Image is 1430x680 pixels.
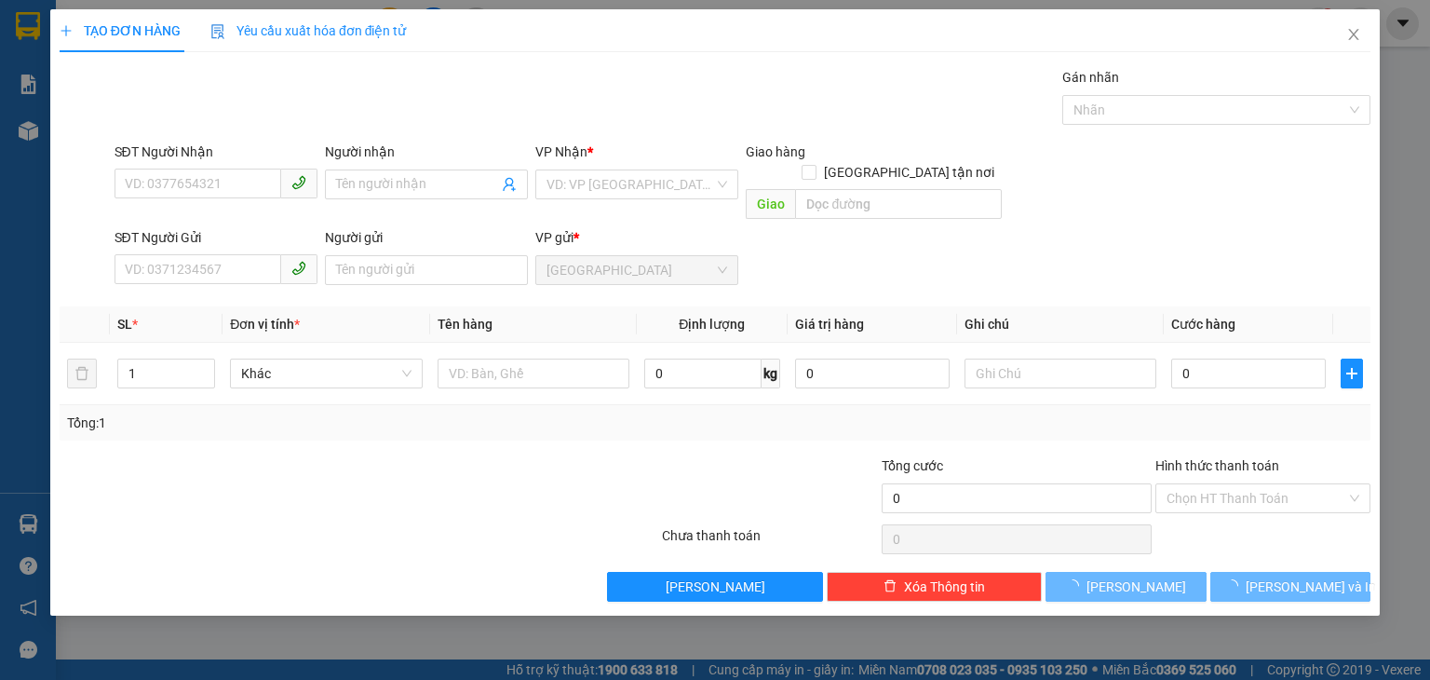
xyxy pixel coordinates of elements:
span: Tổng cước [882,458,943,473]
span: TẠO ĐƠN HÀNG [60,23,181,38]
span: [PERSON_NAME] [666,577,765,597]
span: Giao hàng [746,144,805,159]
span: [GEOGRAPHIC_DATA] tận nơi [816,162,1002,183]
span: Increase Value [194,360,214,374]
span: [PERSON_NAME] và In [1246,577,1376,597]
span: Decrease Value [194,374,214,388]
div: Chưa thanh toán [660,525,879,558]
button: [PERSON_NAME] và In [1210,572,1371,602]
input: 0 [795,359,950,388]
img: icon [210,24,225,39]
label: Gán nhãn [1062,70,1119,85]
input: VD: Bàn, Ghế [438,359,629,388]
span: Sài Gòn [546,256,727,284]
button: [PERSON_NAME] [607,572,822,602]
div: SĐT Người Gửi [115,227,317,248]
span: Định lượng [679,317,745,332]
span: Tên hàng [438,317,492,332]
span: Đơn vị tính [230,317,300,332]
div: Tổng: 1 [67,413,553,433]
span: loading [1066,579,1086,592]
button: Close [1328,9,1380,61]
label: Hình thức thanh toán [1155,458,1279,473]
span: Cước hàng [1171,317,1235,332]
div: VP gửi [535,227,738,248]
th: Ghi chú [957,306,1164,343]
span: up [199,362,210,374]
input: Dọc đường [795,189,1002,219]
div: SĐT Người Nhận [115,142,317,162]
span: delete [884,579,897,594]
span: SL [117,317,132,332]
button: plus [1341,359,1363,388]
span: phone [291,261,306,276]
input: Ghi Chú [965,359,1156,388]
span: Giao [746,189,795,219]
span: Xóa Thông tin [904,577,985,597]
span: plus [1342,366,1362,381]
span: close [1346,27,1361,42]
span: kg [762,359,780,388]
button: delete [67,359,97,388]
span: plus [60,24,73,37]
span: Yêu cầu xuất hóa đơn điện tử [210,23,407,38]
span: VP Nhận [535,144,587,159]
span: [PERSON_NAME] [1086,577,1186,597]
span: down [199,375,210,387]
span: phone [291,175,306,190]
button: deleteXóa Thông tin [827,572,1042,602]
span: loading [1225,579,1246,592]
div: Người gửi [325,227,528,248]
span: Giá trị hàng [795,317,864,332]
span: user-add [502,177,517,192]
span: Khác [241,360,411,388]
div: Người nhận [325,142,528,162]
button: [PERSON_NAME] [1046,572,1207,602]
